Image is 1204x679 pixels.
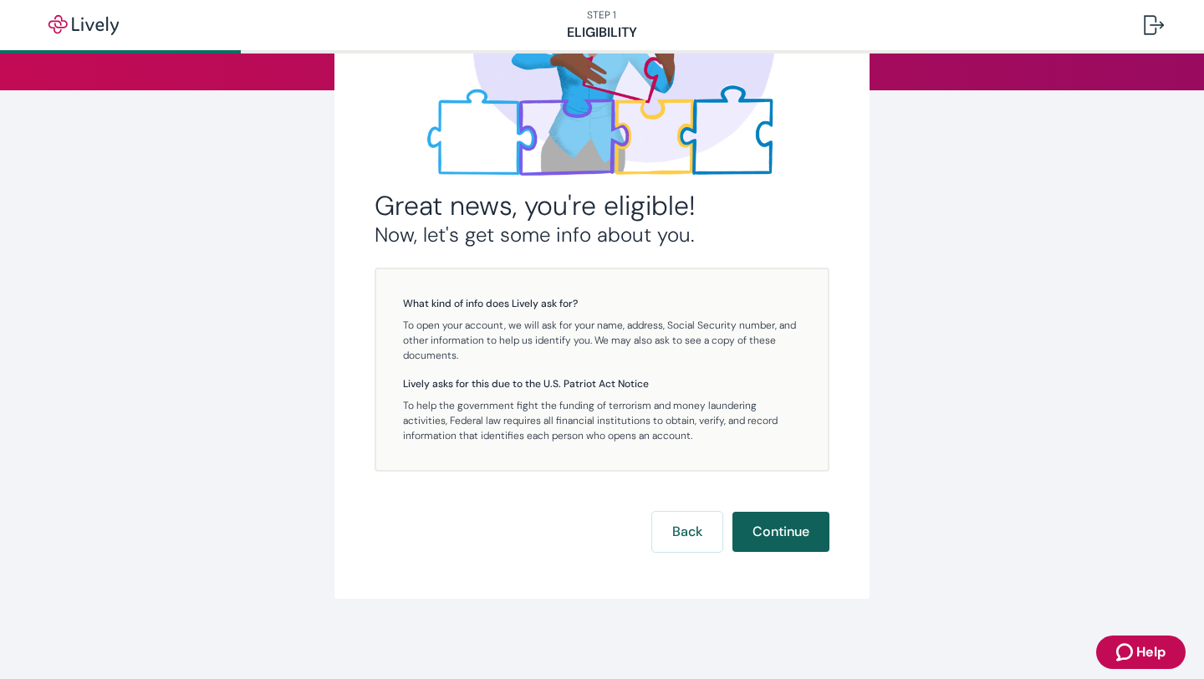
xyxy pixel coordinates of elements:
[375,189,829,222] h2: Great news, you're eligible!
[403,376,801,391] h5: Lively asks for this due to the U.S. Patriot Act Notice
[652,512,722,552] button: Back
[1130,5,1177,45] button: Log out
[1116,642,1136,662] svg: Zendesk support icon
[403,318,801,363] p: To open your account, we will ask for your name, address, Social Security number, and other infor...
[1136,642,1166,662] span: Help
[403,398,801,443] p: To help the government fight the funding of terrorism and money laundering activities, Federal la...
[375,222,829,248] h3: Now, let's get some info about you.
[403,296,801,311] h5: What kind of info does Lively ask for?
[1096,636,1186,669] button: Zendesk support iconHelp
[732,512,829,552] button: Continue
[37,15,130,35] img: Lively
